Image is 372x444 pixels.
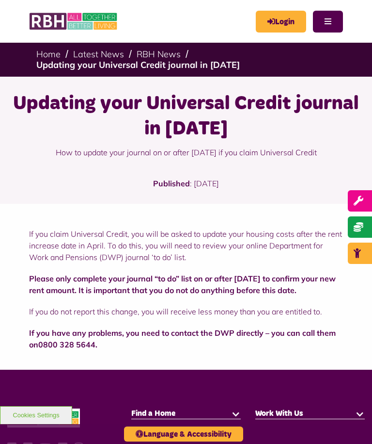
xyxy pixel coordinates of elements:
[255,410,303,417] span: Work With Us
[29,274,336,295] strong: Please only complete your journal “to do” list on or after [DATE] to confirm your new rent amount...
[328,400,372,444] iframe: Netcall Web Assistant for live chat
[137,49,181,60] a: RBH News
[29,328,336,349] strong: If you have any problems, you need to contact the DWP directly – you can call them on .
[29,228,343,263] p: If you claim Universal Credit, you will be asked to update your housing costs after the rent incr...
[36,49,61,60] a: Home
[12,91,360,142] h1: Updating your Universal Credit journal in [DATE]
[29,10,119,33] img: RBH
[38,340,95,349] a: 0800 328 5644
[12,142,360,163] p: How to update your journal on or after [DATE] if you claim Universal Credit
[36,178,336,204] p: : [DATE]
[131,410,175,417] span: Find a Home
[313,11,343,33] button: Navigation
[153,179,190,188] strong: Published
[36,59,240,70] a: Updating your Universal Credit journal in [DATE]
[73,49,124,60] a: Latest News
[29,306,343,317] p: If you do not report this change, you will receive less money than you are entitled to.
[124,427,243,442] button: Language & Accessibility
[256,11,306,33] a: MyRBH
